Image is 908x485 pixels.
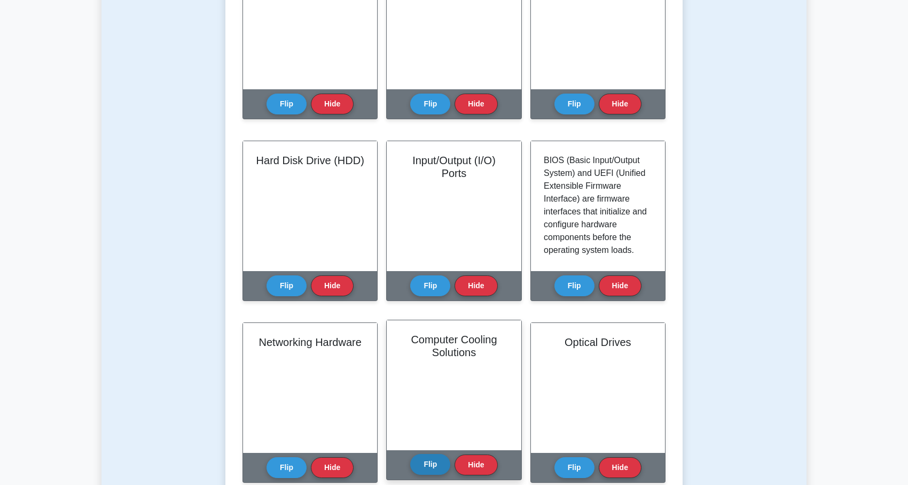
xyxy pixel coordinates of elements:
[554,275,594,296] button: Flip
[554,457,594,478] button: Flip
[410,94,450,114] button: Flip
[311,275,354,296] button: Hide
[256,336,364,349] h2: Networking Hardware
[400,154,508,180] h2: Input/Output (I/O) Ports
[267,457,307,478] button: Flip
[455,94,497,114] button: Hide
[311,457,354,478] button: Hide
[544,336,652,349] h2: Optical Drives
[256,154,364,167] h2: Hard Disk Drive (HDD)
[400,333,508,359] h2: Computer Cooling Solutions
[599,457,641,478] button: Hide
[554,94,594,114] button: Flip
[311,94,354,114] button: Hide
[267,275,307,296] button: Flip
[455,275,497,296] button: Hide
[455,455,497,475] button: Hide
[410,275,450,296] button: Flip
[267,94,307,114] button: Flip
[599,94,641,114] button: Hide
[410,454,450,475] button: Flip
[599,275,641,296] button: Hide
